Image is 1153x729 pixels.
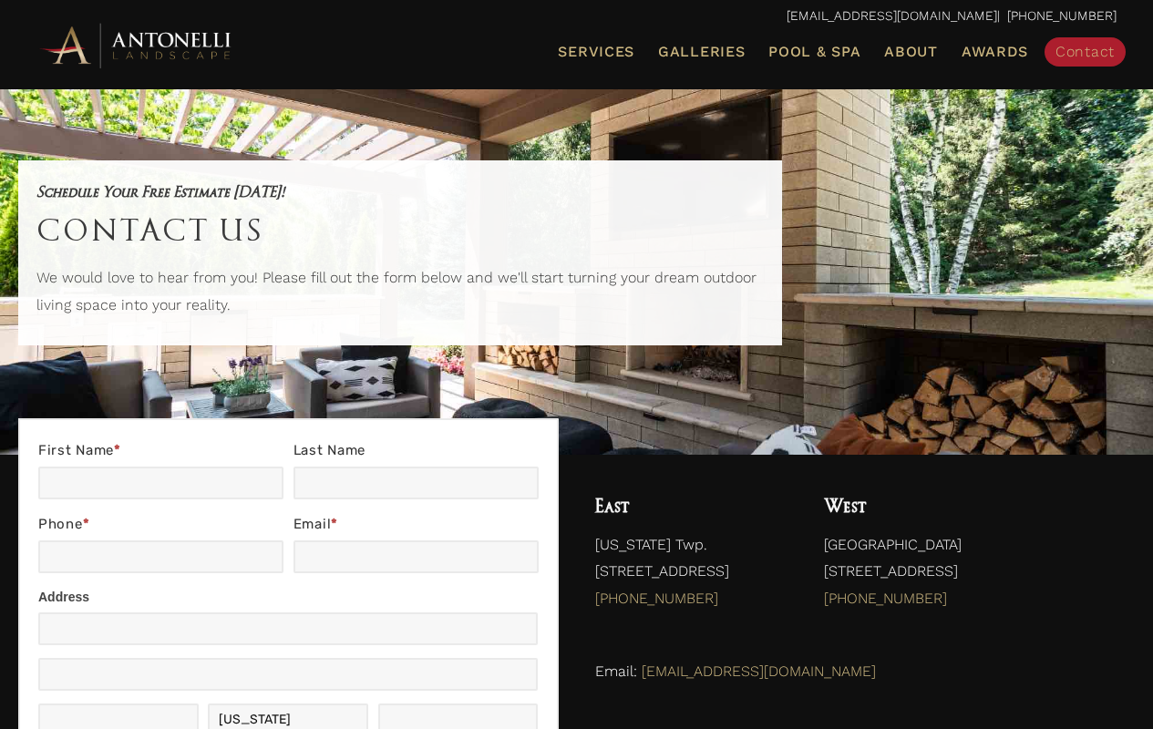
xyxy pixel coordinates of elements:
p: [US_STATE] Twp. [STREET_ADDRESS] [595,531,788,621]
a: [PHONE_NUMBER] [824,590,947,607]
p: | [PHONE_NUMBER] [36,5,1117,28]
a: [PHONE_NUMBER] [595,590,718,607]
p: We would love to hear from you! Please fill out the form below and we'll start turning your dream... [36,264,764,327]
img: Antonelli Horizontal Logo [36,20,237,70]
a: Awards [954,40,1035,64]
a: Pool & Spa [761,40,868,64]
a: Contact [1045,37,1126,67]
h4: West [824,491,1117,522]
label: Email [293,512,539,540]
label: First Name [38,438,283,467]
span: About [884,45,938,59]
p: [GEOGRAPHIC_DATA] [STREET_ADDRESS] [824,531,1117,621]
span: Galleries [658,43,745,60]
span: Awards [962,43,1028,60]
a: About [877,40,945,64]
a: [EMAIL_ADDRESS][DOMAIN_NAME] [787,8,997,23]
label: Last Name [293,438,539,467]
span: Pool & Spa [768,43,860,60]
a: Services [551,40,642,64]
a: [EMAIL_ADDRESS][DOMAIN_NAME] [642,662,876,680]
h5: Schedule Your Free Estimate [DATE]! [36,179,764,204]
span: Contact [1055,43,1115,60]
span: Email: [595,662,637,680]
div: Address [38,586,539,612]
a: Galleries [651,40,752,64]
label: Phone [38,512,283,540]
h1: Contact Us [36,204,764,255]
h4: East [595,491,788,522]
span: Services [558,45,634,59]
